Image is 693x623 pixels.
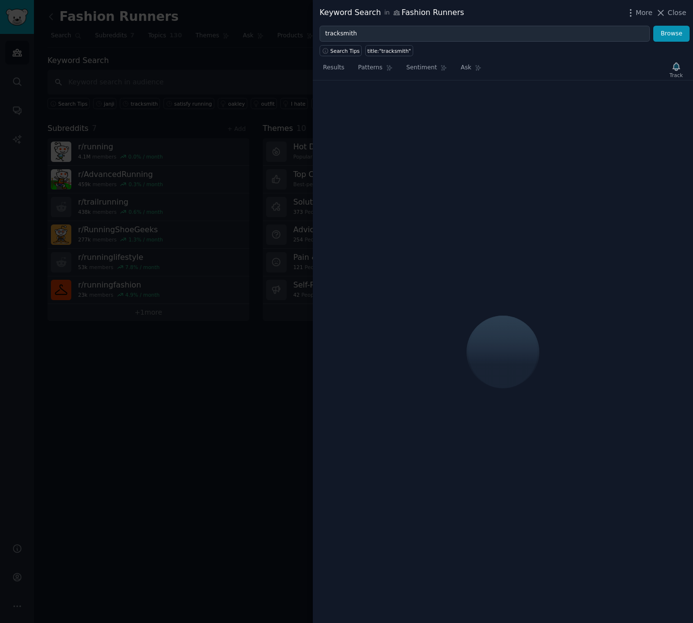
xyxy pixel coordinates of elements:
[461,64,471,72] span: Ask
[365,45,413,56] a: title:"tracksmith"
[636,8,653,18] span: More
[320,26,650,42] input: Try a keyword related to your business
[320,60,348,80] a: Results
[320,7,464,19] div: Keyword Search Fashion Runners
[406,64,437,72] span: Sentiment
[668,8,686,18] span: Close
[355,60,396,80] a: Patterns
[323,64,344,72] span: Results
[384,9,389,17] span: in
[368,48,411,54] div: title:"tracksmith"
[320,45,362,56] button: Search Tips
[358,64,382,72] span: Patterns
[330,48,360,54] span: Search Tips
[457,60,485,80] a: Ask
[626,8,653,18] button: More
[653,26,690,42] button: Browse
[656,8,686,18] button: Close
[403,60,451,80] a: Sentiment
